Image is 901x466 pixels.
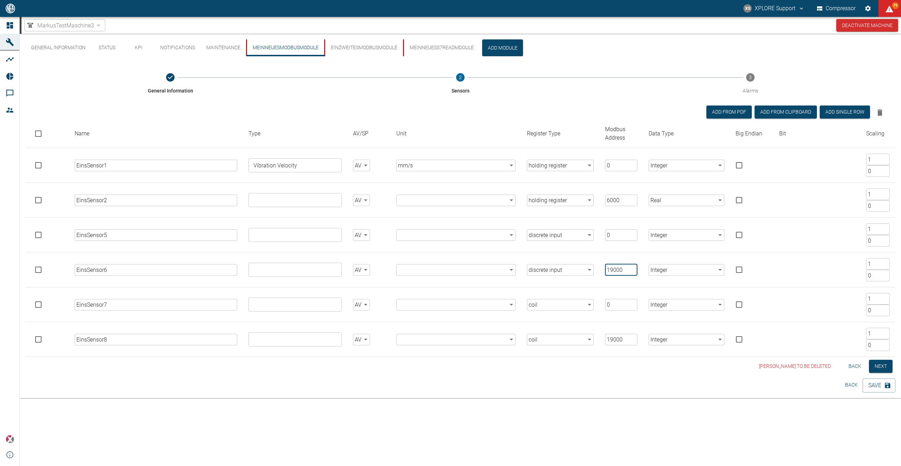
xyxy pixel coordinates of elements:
span: Sensors [452,87,470,94]
div: Integer [649,299,724,311]
input: Factor [866,258,890,270]
button: Maintenance [201,39,246,56]
button: Back [844,360,866,373]
th: Name [69,120,243,148]
div: AV [353,194,370,206]
button: Notifications [155,39,201,56]
input: Factor [866,223,890,235]
input: Factor [866,154,890,165]
button: Sensors [313,65,608,103]
input: Offset [866,200,890,212]
div: Integer [649,229,724,241]
button: Add from Clipboard [755,106,817,119]
div: XS [743,4,752,13]
th: Modbus Address [599,120,643,148]
th: Unit [391,120,521,148]
div: coil [527,299,594,311]
th: Type [243,120,347,148]
button: compressors@neaxplore.com [742,2,806,15]
text: 2 [459,75,462,80]
a: MarkusTestMaschine3 [26,21,94,30]
span: General Information [148,87,193,94]
div: Integer [649,334,724,345]
button: Add single row [820,106,870,119]
input: Factor [866,328,890,339]
img: Xplore Logo [6,435,14,443]
th: Register Type [521,120,599,148]
button: General Information [25,39,91,56]
input: Offset [866,339,890,351]
input: Offset [866,270,890,281]
div: AV [353,229,370,241]
input: Offset [866,235,890,247]
div: AV [353,264,370,276]
div: Real [649,194,724,206]
div: Integer [649,160,724,171]
span: 79 [892,2,899,9]
span: MarkusTestMaschine3 [37,21,94,30]
button: Compressor [815,2,857,15]
button: Save [863,378,895,392]
th: Data Type [643,120,730,148]
button: MeinNeuesModbusModule [246,39,324,56]
div: Integer [649,264,724,276]
button: Settings [862,2,874,15]
th: Scaling [861,120,895,148]
button: Status [91,39,123,56]
button: Delete selected [873,106,887,120]
button: MeinNeuesS7ReadMdoule [403,39,479,56]
div: holding register [527,194,594,206]
div: coil [527,334,594,345]
button: Next [869,360,893,373]
button: Back [840,378,863,391]
th: Bit [774,120,861,148]
th: AV/SP [347,120,391,148]
button: Add from PDF [706,106,752,119]
div: AV [353,160,370,171]
div: AV [353,334,370,345]
div: AV [353,299,370,311]
div: discrete input [527,229,594,241]
button: [PERSON_NAME] to be deleted [756,360,834,373]
button: KPI [123,39,155,56]
div: mm/s [396,160,516,171]
input: Offset [866,165,890,177]
button: Add Module [482,39,523,56]
div: discrete input [527,264,594,276]
button: General Information [23,65,318,103]
img: logo [5,4,16,13]
div: holding register [527,160,594,171]
button: Deactivate Machine [836,19,898,32]
input: Factor [866,189,890,200]
button: EinZweitesModbusModule [324,39,403,56]
input: Factor [866,293,890,305]
th: Big Endian [730,120,774,148]
input: Offset [866,305,890,316]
